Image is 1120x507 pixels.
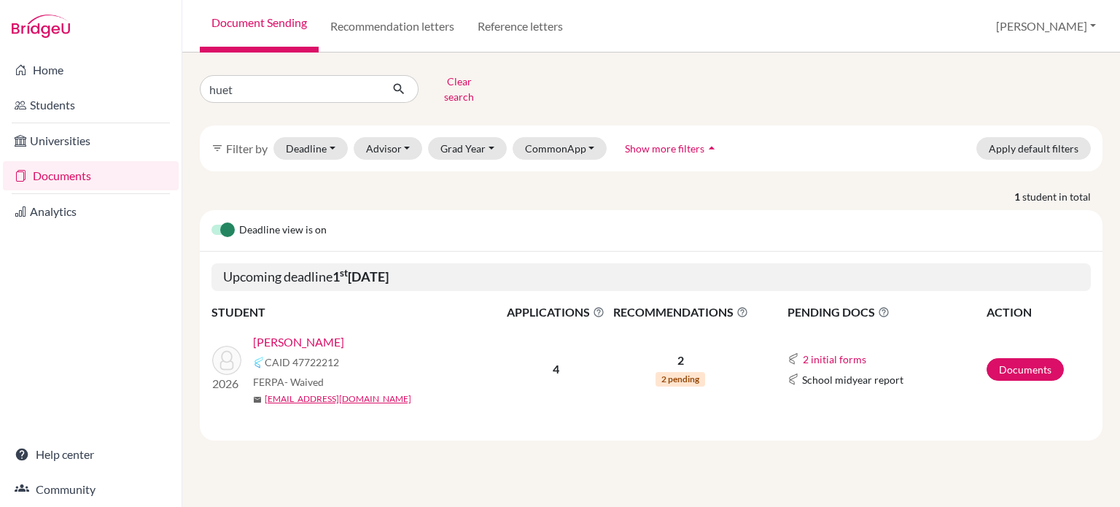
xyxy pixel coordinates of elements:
img: Hueting, Adriaan [212,346,241,375]
img: Common App logo [787,374,799,385]
i: arrow_drop_up [704,141,719,155]
h5: Upcoming deadline [211,263,1091,291]
sup: st [340,267,348,279]
a: [PERSON_NAME] [253,333,344,351]
a: Documents [3,161,179,190]
button: Show more filtersarrow_drop_up [612,137,731,160]
span: APPLICATIONS [504,303,607,321]
span: mail [253,395,262,404]
th: ACTION [986,303,1091,322]
i: filter_list [211,142,223,154]
button: Advisor [354,137,423,160]
button: [PERSON_NAME] [989,12,1102,40]
button: 2 initial forms [802,351,867,368]
b: 4 [553,362,559,376]
b: 1 [DATE] [332,268,389,285]
input: Find student by name... [200,75,381,103]
a: Community [3,475,179,504]
button: CommonApp [513,137,607,160]
span: Deadline view is on [239,222,327,239]
span: 2 pending [656,372,705,387]
a: Analytics [3,197,179,226]
th: STUDENT [211,303,503,322]
button: Deadline [273,137,348,160]
span: FERPA [253,374,324,390]
a: Documents [987,358,1064,381]
button: Clear search [419,70,499,108]
span: RECOMMENDATIONS [609,303,752,321]
img: Common App logo [253,357,265,368]
span: - Waived [284,376,324,388]
strong: 1 [1014,189,1022,204]
a: Home [3,55,179,85]
a: [EMAIL_ADDRESS][DOMAIN_NAME] [265,392,411,406]
a: Help center [3,440,179,469]
span: School midyear report [802,372,903,387]
span: CAID 47722212 [265,355,339,370]
p: 2026 [212,375,241,392]
span: Show more filters [625,142,704,155]
img: Bridge-U [12,15,70,38]
span: PENDING DOCS [787,303,985,321]
span: Filter by [226,142,268,155]
span: student in total [1022,189,1102,204]
a: Universities [3,126,179,155]
a: Students [3,90,179,120]
button: Apply default filters [976,137,1091,160]
img: Common App logo [787,353,799,365]
p: 2 [609,352,752,369]
button: Grad Year [428,137,507,160]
